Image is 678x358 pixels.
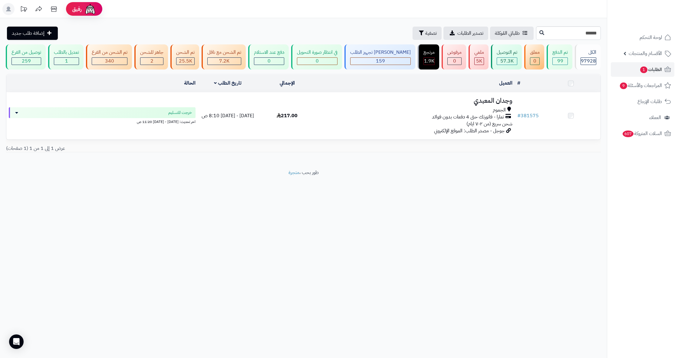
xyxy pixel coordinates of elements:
div: تم الشحن من الفرع [92,49,127,56]
span: 9 [620,82,627,89]
span: تصدير الطلبات [457,30,483,37]
img: logo-2.png [637,17,672,30]
a: طلبات الإرجاع [611,94,674,109]
div: 159 [351,58,410,65]
div: توصيل من الفرع [12,49,41,56]
div: 259 [12,58,41,65]
span: 607 [623,131,634,137]
a: ملغي 5K [467,44,490,69]
span: رفيق [72,5,82,13]
a: العميل [499,79,512,87]
h3: وجدان المعبدي [319,97,512,104]
div: تم الشحن [176,49,195,56]
div: [PERSON_NAME] تجهيز الطلب [350,49,411,56]
div: تم التوصيل [497,49,517,56]
span: جوجل - مصدر الطلب: الموقع الإلكتروني [434,127,505,134]
a: السلات المتروكة607 [611,126,674,141]
div: جاهز للشحن [140,49,163,56]
a: تم الشحن من الفرع 340 [85,44,133,69]
a: طلباتي المُوكلة [490,27,534,40]
span: شحن سريع (من ٢-٧ ايام) [466,120,512,127]
span: السلات المتروكة [622,129,662,138]
span: 259 [22,57,31,65]
div: تم الشحن مع ناقل [207,49,241,56]
span: خرجت للتسليم [168,110,192,116]
span: 217.00 [277,112,298,119]
div: 25461 [176,58,194,65]
div: Open Intercom Messenger [9,334,24,349]
a: تم الشحن 25.5K [169,44,200,69]
a: [PERSON_NAME] تجهيز الطلب 159 [343,44,416,69]
span: 7.2K [219,57,229,65]
div: 1 [54,58,79,65]
span: المراجعات والأسئلة [619,81,662,90]
div: 99 [553,58,568,65]
span: طلبات الإرجاع [637,97,662,106]
span: 0 [316,57,319,65]
a: مرفوض 0 [440,44,467,69]
a: الطلبات1 [611,62,674,77]
span: العملاء [649,113,661,122]
button: تصفية [413,27,442,40]
a: مرتجع 1.9K [416,44,440,69]
div: عرض 1 إلى 1 من 1 (1 صفحات) [2,145,304,152]
div: 0 [448,58,461,65]
a: إضافة طلب جديد [7,27,58,40]
a: تم الشحن مع ناقل 7.2K [200,44,247,69]
span: الجموم [493,107,506,114]
a: معلق 0 [523,44,545,69]
div: 0 [254,58,284,65]
div: 0 [297,58,337,65]
span: إضافة طلب جديد [12,30,44,37]
a: تصدير الطلبات [443,27,488,40]
span: تمارا - فاتورتك حتى 4 دفعات بدون فوائد [432,114,504,121]
a: متجرة [288,169,299,176]
a: دفع عند الاستلام 0 [247,44,290,69]
span: 1 [65,57,68,65]
span: 1.9K [424,57,434,65]
span: 97928 [581,57,596,65]
div: اخر تحديث: [DATE] - [DATE] 11:20 ص [9,118,196,124]
span: [DATE] - [DATE] 8:10 ص [202,112,254,119]
span: 99 [557,57,563,65]
span: الأقسام والمنتجات [629,49,662,58]
span: 0 [533,57,536,65]
span: 2 [150,57,153,65]
span: طلباتي المُوكلة [495,30,520,37]
a: في انتظار صورة التحويل 0 [290,44,343,69]
div: معلق [530,49,540,56]
div: تعديل بالطلب [54,49,79,56]
a: الكل97928 [574,44,602,69]
a: جاهز للشحن 2 [133,44,169,69]
span: 159 [376,57,385,65]
a: العملاء [611,110,674,125]
a: تم الدفع 99 [545,44,574,69]
span: 25.5K [179,57,192,65]
div: 5021 [475,58,484,65]
a: لوحة التحكم [611,30,674,45]
a: تاريخ الطلب [214,79,242,87]
a: تعديل بالطلب 1 [47,44,85,69]
a: # [517,79,520,87]
div: ملغي [474,49,484,56]
a: الإجمالي [280,79,295,87]
span: # [517,112,521,119]
span: الطلبات [640,65,662,74]
span: 0 [453,57,456,65]
div: في انتظار صورة التحويل [297,49,337,56]
div: مرفوض [447,49,462,56]
div: 0 [530,58,539,65]
div: 57314 [497,58,517,65]
a: المراجعات والأسئلة9 [611,78,674,93]
a: تم التوصيل 57.3K [490,44,523,69]
img: ai-face.png [84,3,96,15]
span: 57.3K [500,57,514,65]
span: تصفية [425,30,437,37]
div: دفع عند الاستلام [254,49,284,56]
span: 340 [105,57,114,65]
div: 1865 [424,58,434,65]
div: مرتجع [423,49,435,56]
span: لوحة التحكم [640,33,662,42]
span: 1 [640,66,647,73]
a: توصيل من الفرع 259 [5,44,47,69]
